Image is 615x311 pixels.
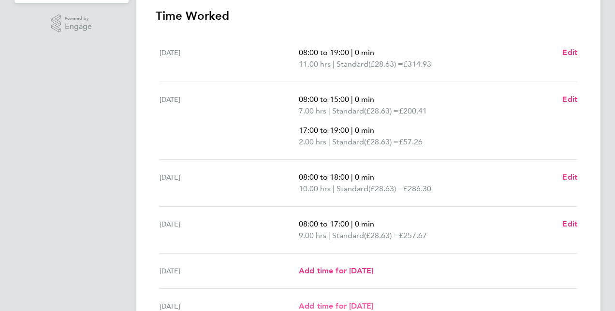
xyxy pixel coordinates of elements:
[299,59,331,69] span: 11.00 hrs
[333,184,335,193] span: |
[299,126,349,135] span: 17:00 to 19:00
[403,59,431,69] span: £314.93
[299,172,349,182] span: 08:00 to 18:00
[328,137,330,146] span: |
[156,8,581,24] h3: Time Worked
[299,95,349,104] span: 08:00 to 15:00
[351,48,353,57] span: |
[562,218,577,230] a: Edit
[65,23,92,31] span: Engage
[160,171,299,195] div: [DATE]
[51,14,92,33] a: Powered byEngage
[399,137,423,146] span: £57.26
[562,94,577,105] a: Edit
[355,219,374,228] span: 0 min
[328,106,330,115] span: |
[562,95,577,104] span: Edit
[65,14,92,23] span: Powered by
[355,48,374,57] span: 0 min
[355,172,374,182] span: 0 min
[299,106,326,115] span: 7.00 hrs
[332,105,364,117] span: Standard
[328,231,330,240] span: |
[299,231,326,240] span: 9.00 hrs
[399,231,427,240] span: £257.67
[562,48,577,57] span: Edit
[368,184,403,193] span: (£28.63) =
[355,126,374,135] span: 0 min
[299,219,349,228] span: 08:00 to 17:00
[160,218,299,241] div: [DATE]
[562,219,577,228] span: Edit
[333,59,335,69] span: |
[364,231,399,240] span: (£28.63) =
[364,137,399,146] span: (£28.63) =
[351,172,353,182] span: |
[337,183,368,195] span: Standard
[299,266,373,275] span: Add time for [DATE]
[332,136,364,148] span: Standard
[351,219,353,228] span: |
[562,172,577,182] span: Edit
[351,95,353,104] span: |
[337,58,368,70] span: Standard
[562,47,577,58] a: Edit
[364,106,399,115] span: (£28.63) =
[299,48,349,57] span: 08:00 to 19:00
[403,184,431,193] span: £286.30
[399,106,427,115] span: £200.41
[368,59,403,69] span: (£28.63) =
[160,94,299,148] div: [DATE]
[299,265,373,277] a: Add time for [DATE]
[160,47,299,70] div: [DATE]
[351,126,353,135] span: |
[332,230,364,241] span: Standard
[160,265,299,277] div: [DATE]
[299,301,373,311] span: Add time for [DATE]
[355,95,374,104] span: 0 min
[299,137,326,146] span: 2.00 hrs
[562,171,577,183] a: Edit
[299,184,331,193] span: 10.00 hrs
